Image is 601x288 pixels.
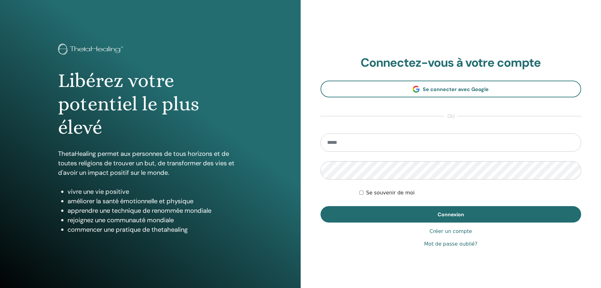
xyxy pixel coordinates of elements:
[68,206,243,215] li: apprendre une technique de renommée mondiale
[359,189,581,197] div: Keep me authenticated indefinitely or until I manually logout
[68,187,243,196] li: vivre une vie positive
[321,81,581,97] a: Se connecter avec Google
[58,149,243,177] p: ThetaHealing permet aux personnes de tous horizons et de toutes religions de trouver un but, de t...
[68,225,243,234] li: commencer une pratique de thetahealing
[321,56,581,70] h2: Connectez-vous à votre compte
[68,215,243,225] li: rejoignez une communauté mondiale
[321,206,581,223] button: Connexion
[429,228,472,235] a: Créer un compte
[366,189,415,197] label: Se souvenir de moi
[424,240,477,248] a: Mot de passe oublié?
[68,196,243,206] li: améliorer la santé émotionnelle et physique
[58,69,243,139] h1: Libérez votre potentiel le plus élevé
[423,86,489,93] span: Se connecter avec Google
[438,211,464,218] span: Connexion
[444,113,457,120] span: ou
